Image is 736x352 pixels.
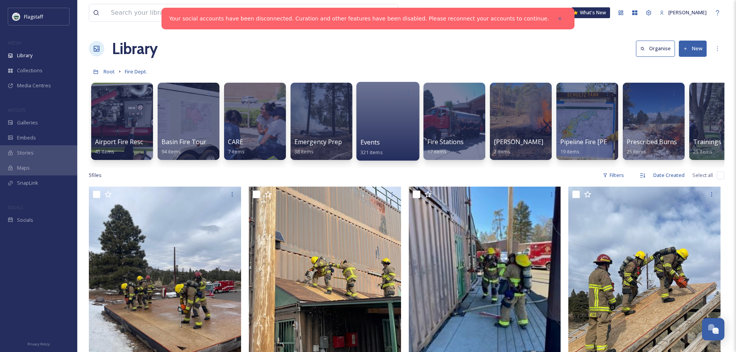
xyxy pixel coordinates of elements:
[27,342,50,347] span: Privacy Policy
[12,13,20,20] img: images%20%282%29.jpeg
[228,138,243,146] span: CARE
[427,138,464,155] a: Fire Stations17 items
[161,148,181,155] span: 94 items
[294,138,342,155] a: Emergency Prep38 items
[560,138,704,146] span: Pipeline Fire [PERSON_NAME] Media Tour [DATE]
[95,148,114,155] span: 45 items
[560,148,580,155] span: 19 items
[560,138,704,155] a: Pipeline Fire [PERSON_NAME] Media Tour [DATE]19 items
[8,40,21,46] span: MEDIA
[125,68,147,75] span: Fire Dept.
[693,138,721,146] span: Trainings
[17,67,42,74] span: Collections
[17,149,34,156] span: Stories
[107,4,321,21] input: Search your library
[17,216,33,224] span: Socials
[627,148,646,155] span: 25 items
[627,138,677,146] span: Prescribed Burns
[17,52,32,59] span: Library
[636,41,679,56] a: Organise
[494,138,543,155] a: [PERSON_NAME]2 items
[656,5,711,20] a: [PERSON_NAME]
[169,15,549,23] a: Your social accounts have been disconnected. Curation and other features have been disabled. Plea...
[599,168,628,183] div: Filters
[348,5,394,20] a: View all files
[17,119,38,126] span: Galleries
[571,7,610,18] a: What's New
[360,148,383,155] span: 321 items
[104,68,115,75] span: Root
[693,138,721,155] a: Trainings25 items
[228,138,245,155] a: CARE7 items
[89,172,102,179] span: 5 file s
[27,339,50,348] a: Privacy Policy
[8,204,23,210] span: SOCIALS
[679,41,707,56] button: New
[17,164,30,172] span: Maps
[125,67,147,76] a: Fire Dept.
[17,134,36,141] span: Embeds
[360,138,380,146] span: Events
[161,138,206,155] a: Basin Fire Tour94 items
[17,179,38,187] span: SnapLink
[627,138,677,155] a: Prescribed Burns25 items
[24,13,43,20] span: Flagstaff
[494,138,543,146] span: [PERSON_NAME]
[95,138,150,146] span: Airport Fire Rescue
[692,172,713,179] span: Select all
[636,41,675,56] button: Organise
[8,107,25,113] span: WIDGETS
[294,148,314,155] span: 38 items
[668,9,707,16] span: [PERSON_NAME]
[104,67,115,76] a: Root
[693,148,712,155] span: 25 items
[360,139,383,156] a: Events321 items
[161,138,206,146] span: Basin Fire Tour
[95,138,150,155] a: Airport Fire Rescue45 items
[294,138,342,146] span: Emergency Prep
[702,318,724,340] button: Open Chat
[112,37,158,60] a: Library
[17,82,51,89] span: Media Centres
[228,148,245,155] span: 7 items
[494,148,510,155] span: 2 items
[649,168,688,183] div: Date Created
[427,138,464,146] span: Fire Stations
[427,148,447,155] span: 17 items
